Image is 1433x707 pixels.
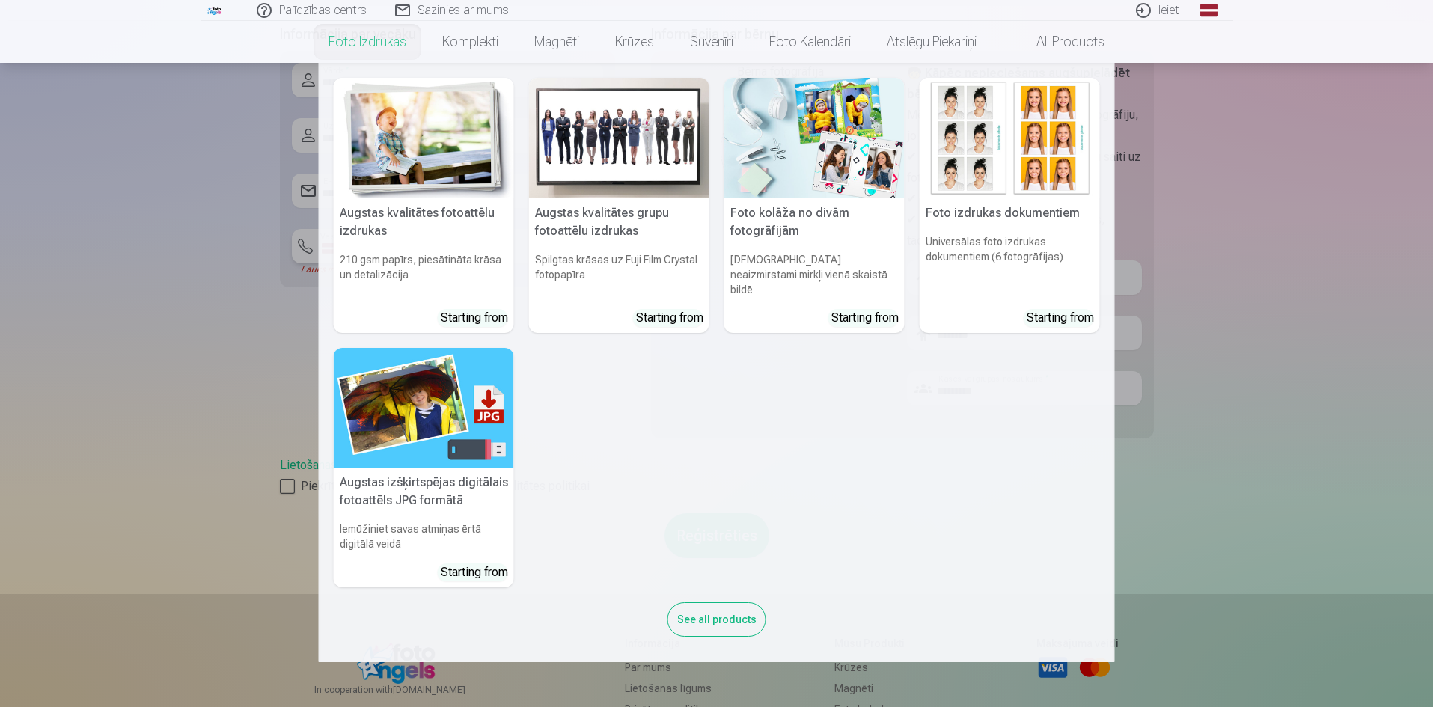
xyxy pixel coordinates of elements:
[334,246,514,303] h6: 210 gsm papīrs, piesātināta krāsa un detalizācija
[724,78,905,198] img: Foto kolāža no divām fotogrāfijām
[334,348,514,588] a: Augstas izšķirtspējas digitālais fotoattēls JPG formātāAugstas izšķirtspējas digitālais fotoattēl...
[311,21,424,63] a: Foto izdrukas
[441,563,508,581] div: Starting from
[667,610,766,626] a: See all products
[334,78,514,333] a: Augstas kvalitātes fotoattēlu izdrukasAugstas kvalitātes fotoattēlu izdrukas210 gsm papīrs, piesā...
[1027,309,1094,327] div: Starting from
[994,21,1122,63] a: All products
[667,602,766,637] div: See all products
[529,246,709,303] h6: Spilgtas krāsas uz Fuji Film Crystal fotopapīra
[672,21,751,63] a: Suvenīri
[920,78,1100,333] a: Foto izdrukas dokumentiemFoto izdrukas dokumentiemUniversālas foto izdrukas dokumentiem (6 fotogr...
[831,309,899,327] div: Starting from
[920,228,1100,303] h6: Universālas foto izdrukas dokumentiem (6 fotogrāfijas)
[597,21,672,63] a: Krūzes
[334,468,514,515] h5: Augstas izšķirtspējas digitālais fotoattēls JPG formātā
[869,21,994,63] a: Atslēgu piekariņi
[334,348,514,468] img: Augstas izšķirtspējas digitālais fotoattēls JPG formātā
[516,21,597,63] a: Magnēti
[724,78,905,333] a: Foto kolāža no divām fotogrāfijāmFoto kolāža no divām fotogrāfijām[DEMOGRAPHIC_DATA] neaizmirstam...
[334,198,514,246] h5: Augstas kvalitātes fotoattēlu izdrukas
[207,6,223,15] img: /fa1
[724,198,905,246] h5: Foto kolāža no divām fotogrāfijām
[636,309,703,327] div: Starting from
[441,309,508,327] div: Starting from
[529,78,709,333] a: Augstas kvalitātes grupu fotoattēlu izdrukasAugstas kvalitātes grupu fotoattēlu izdrukasSpilgtas ...
[529,198,709,246] h5: Augstas kvalitātes grupu fotoattēlu izdrukas
[920,78,1100,198] img: Foto izdrukas dokumentiem
[334,515,514,557] h6: Iemūžiniet savas atmiņas ērtā digitālā veidā
[724,246,905,303] h6: [DEMOGRAPHIC_DATA] neaizmirstami mirkļi vienā skaistā bildē
[424,21,516,63] a: Komplekti
[334,78,514,198] img: Augstas kvalitātes fotoattēlu izdrukas
[751,21,869,63] a: Foto kalendāri
[529,78,709,198] img: Augstas kvalitātes grupu fotoattēlu izdrukas
[920,198,1100,228] h5: Foto izdrukas dokumentiem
